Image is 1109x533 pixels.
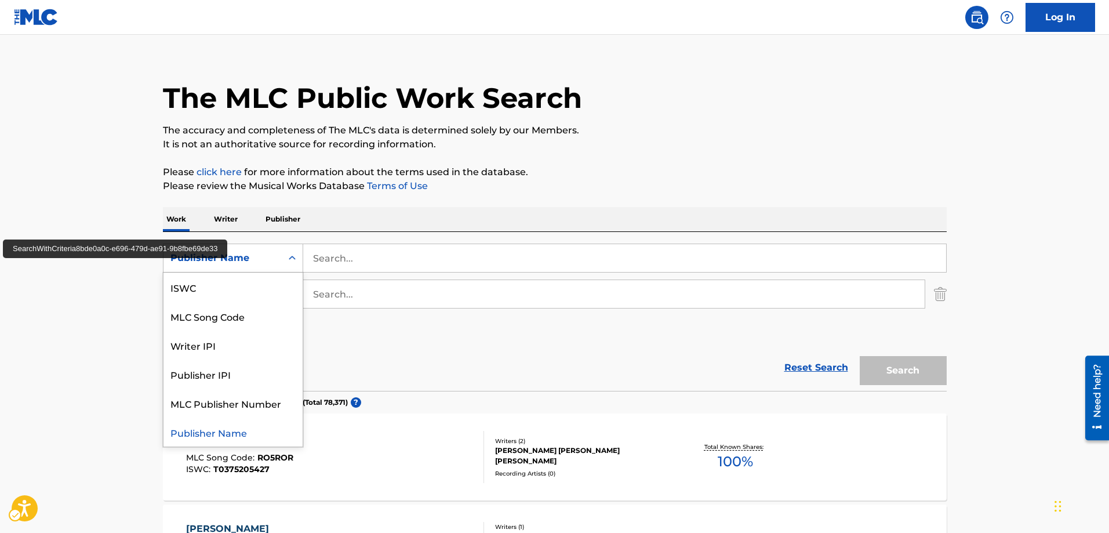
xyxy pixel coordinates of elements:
iframe: Hubspot Iframe [1051,477,1109,533]
span: ? [351,397,361,408]
a: Terms of Use [365,180,428,191]
span: RO5ROR [257,452,293,463]
h1: The MLC Public Work Search [163,81,582,115]
div: Publisher IPI [163,360,303,389]
img: search [970,10,984,24]
div: Recording Artists ( 0 ) [495,469,670,478]
div: Drag [1055,489,1061,524]
p: Please for more information about the terms used in the database. [163,165,947,179]
p: It is not an authoritative source for recording information. [163,137,947,151]
img: Delete Criterion [934,280,947,309]
img: MLC Logo [14,9,59,26]
div: Chat Widget [1051,477,1109,533]
span: 100 % [718,451,753,472]
div: Writers ( 1 ) [495,523,670,531]
div: Publisher Name [170,251,275,265]
span: MLC Song Code : [186,452,257,463]
span: T0375205427 [213,464,270,474]
p: The accuracy and completeness of The MLC's data is determined solely by our Members. [163,124,947,137]
form: Search Form [163,244,947,391]
img: help [1000,10,1014,24]
p: Writer [210,207,241,231]
input: Search... [303,280,925,308]
div: Writer IPI [163,331,303,360]
div: MLC Publisher Number [163,389,303,418]
div: [PERSON_NAME] [PERSON_NAME] [PERSON_NAME] [495,445,670,466]
iframe: Iframe | Resource Center [1077,351,1109,445]
p: Total Known Shares: [704,443,766,451]
a: Reset Search [779,355,854,380]
p: Please review the Musical Works Database [163,179,947,193]
p: Work [163,207,190,231]
div: ISWC [163,273,303,302]
input: Search... [303,244,946,272]
a: [PERSON_NAME]MLC Song Code:RO5RORISWC:T0375205427Writers (2)[PERSON_NAME] [PERSON_NAME] [PERSON_N... [163,414,947,501]
div: Writers ( 2 ) [495,437,670,445]
span: ISWC : [186,464,213,474]
a: Music industry terminology | mechanical licensing collective [197,166,242,177]
a: Log In [1026,3,1095,32]
div: Publisher Name [163,418,303,447]
div: MLC Song Code [163,302,303,331]
p: Publisher [262,207,304,231]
